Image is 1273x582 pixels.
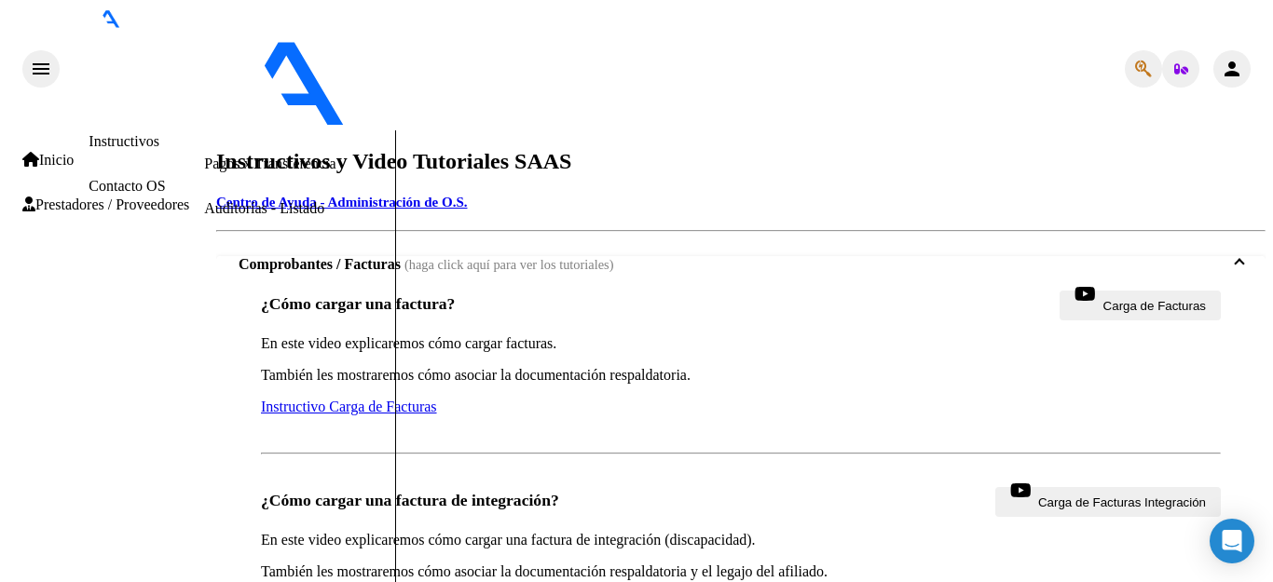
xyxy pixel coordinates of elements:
mat-icon: person [1221,58,1243,80]
a: Contacto OS [89,178,165,194]
span: - [PERSON_NAME] [566,114,692,129]
a: Instructivo Carga de Facturas [261,399,437,414]
a: Pagos x Transferencia [204,156,335,171]
p: También les mostraremos cómo asociar la documentación respaldatoria y el legajo del afiliado. [261,563,1221,580]
img: Logo SAAS [60,28,501,127]
button: Carga de Facturas [1060,291,1221,320]
a: Inicio [22,152,74,169]
p: En este video explicaremos cómo cargar una factura de integración (discapacidad). [261,532,1221,548]
a: Auditorías - Listado [204,200,324,216]
h2: Instructivos y Video Tutoriales SAAS [216,149,1266,174]
p: También les mostraremos cómo asociar la documentación respaldatoria. [261,367,1221,384]
span: Carga de Facturas [1103,294,1206,318]
button: Carga de Facturas Integración [995,487,1221,517]
span: - osepjana [501,114,566,129]
mat-expansion-panel-header: Comprobantes / Facturas (haga click aquí para ver los tutoriales) [216,256,1266,273]
div: Open Intercom Messenger [1210,519,1254,563]
mat-icon: menu [30,58,52,80]
span: (haga click aquí para ver los tutoriales) [404,257,614,273]
a: Instructivos [89,133,159,149]
span: Carga de Facturas Integración [1038,491,1206,514]
p: En este video explicaremos cómo cargar facturas. [261,335,1221,352]
a: Prestadores / Proveedores [22,196,189,213]
h3: ¿Cómo cargar una factura de integración? [261,491,559,510]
